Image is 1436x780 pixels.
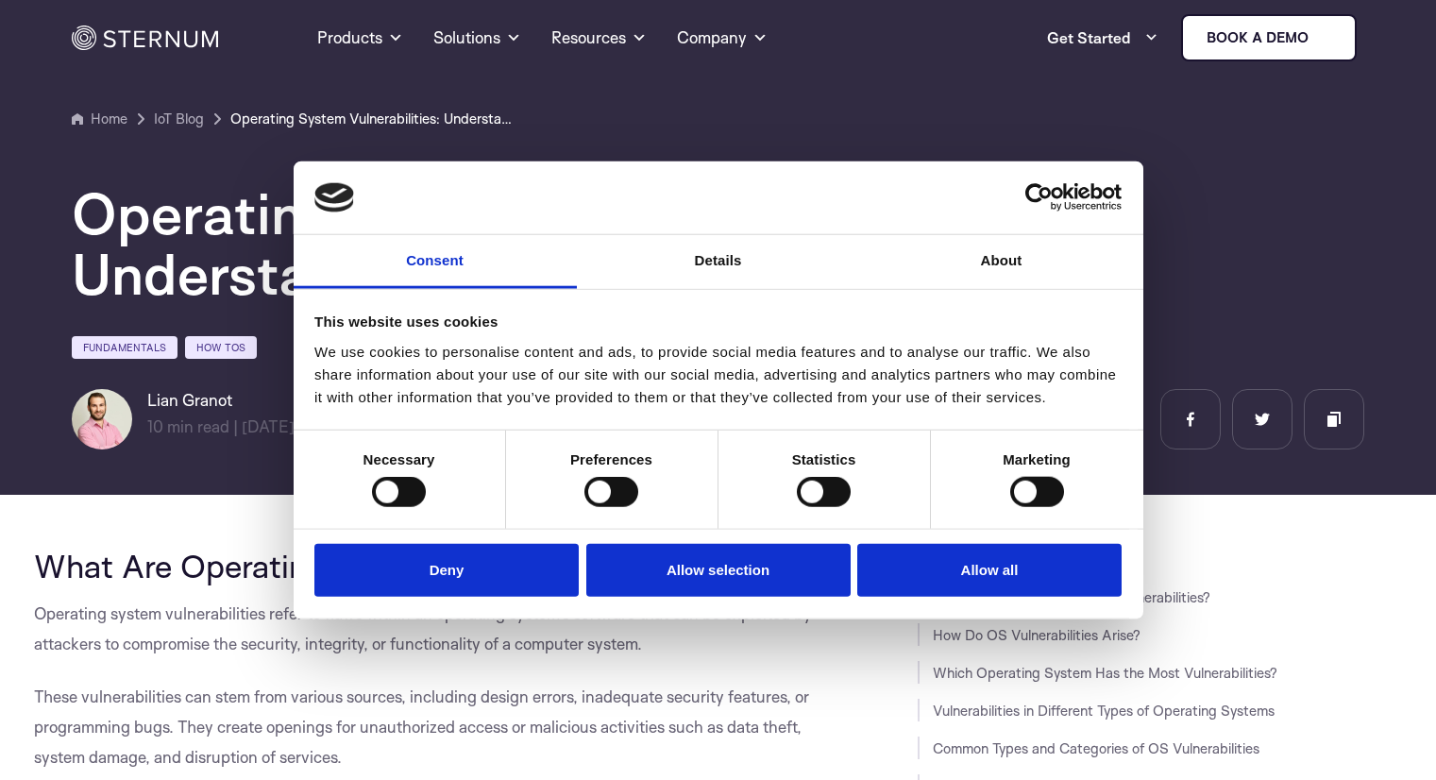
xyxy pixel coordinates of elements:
span: 10 [147,416,163,436]
strong: Marketing [1003,451,1071,467]
h1: Operating System Vulnerabilities: Understanding and Mitigating the Risk [72,183,1205,304]
strong: Necessary [363,451,435,467]
a: Company [677,4,768,72]
a: Get Started [1047,19,1158,57]
span: [DATE] [242,416,295,436]
span: min read | [147,416,238,436]
a: Common Types and Categories of OS Vulnerabilities [933,739,1259,757]
a: Home [72,108,127,130]
a: Details [577,235,860,289]
strong: Statistics [792,451,856,467]
button: Allow selection [586,543,851,597]
span: What Are Operating System Vulnerabilities? [34,546,669,585]
button: Allow all [857,543,1122,597]
a: Products [317,4,403,72]
a: Which Operating System Has the Most Vulnerabilities? [933,664,1277,682]
a: How Tos [185,336,257,359]
button: Deny [314,543,579,597]
a: Usercentrics Cookiebot - opens in a new window [956,183,1122,212]
h6: Lian Granot [147,389,295,412]
a: How Do OS Vulnerabilities Arise? [933,626,1140,644]
h3: JUMP TO SECTION [918,548,1403,563]
span: Operating system vulnerabilities refer to flaws within an operating system’s software that can be... [34,603,812,653]
a: Vulnerabilities in Different Types of Operating Systems [933,702,1275,720]
a: Operating System Vulnerabilities: Understanding and Mitigating the Risk [230,108,514,130]
a: Consent [294,235,577,289]
a: Resources [551,4,647,72]
div: We use cookies to personalise content and ads, to provide social media features and to analyse ou... [314,341,1122,409]
a: IoT Blog [154,108,204,130]
img: logo [314,182,354,212]
a: Solutions [433,4,521,72]
a: About [860,235,1143,289]
a: Fundamentals [72,336,177,359]
img: sternum iot [1316,30,1331,45]
div: This website uses cookies [314,311,1122,333]
a: Book a demo [1181,14,1357,61]
strong: Preferences [570,451,652,467]
span: These vulnerabilities can stem from various sources, including design errors, inadequate security... [34,687,809,767]
img: Lian Granot [72,389,132,449]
